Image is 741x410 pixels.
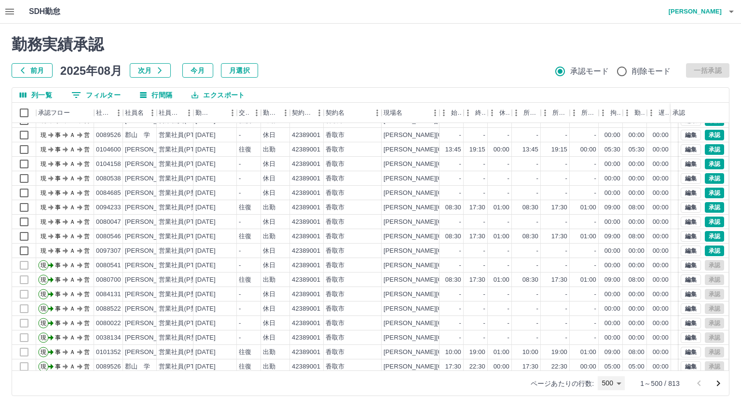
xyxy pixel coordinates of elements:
[370,106,384,120] button: メニュー
[384,174,566,183] div: [PERSON_NAME][GEOGRAPHIC_DATA]周辺地区複合公共施設
[326,261,344,270] div: 香取市
[653,218,669,227] div: 00:00
[64,88,128,102] button: フィルター表示
[483,131,485,140] div: -
[681,231,701,242] button: 編集
[681,130,701,140] button: 編集
[55,233,61,240] text: 事
[41,175,46,182] text: 現
[263,218,275,227] div: 休日
[629,145,645,154] div: 05:30
[125,203,178,212] div: [PERSON_NAME]
[671,103,721,123] div: 承認
[69,146,75,153] text: Ａ
[195,261,216,270] div: [DATE]
[69,190,75,196] text: Ａ
[681,246,701,256] button: 編集
[290,103,324,123] div: 契約コード
[705,130,724,140] button: 承認
[469,232,485,241] div: 17:30
[195,203,216,212] div: [DATE]
[629,203,645,212] div: 08:00
[125,174,178,183] div: [PERSON_NAME]
[551,203,567,212] div: 17:30
[508,131,509,140] div: -
[604,145,620,154] div: 05:30
[326,103,344,123] div: 契約名
[263,189,275,198] div: 休日
[145,106,160,120] button: メニュー
[653,232,669,241] div: 00:00
[653,246,669,256] div: 00:00
[182,106,196,120] button: メニュー
[96,261,121,270] div: 0080541
[326,131,344,140] div: 香取市
[469,203,485,212] div: 17:30
[445,145,461,154] div: 13:45
[60,63,122,78] h5: 2025年08月
[681,188,701,198] button: 編集
[384,103,402,123] div: 現場名
[125,218,178,227] div: [PERSON_NAME]
[84,233,90,240] text: 営
[96,218,121,227] div: 0080047
[629,246,645,256] div: 00:00
[130,63,171,78] button: 次月
[292,103,312,123] div: 契約コード
[125,261,178,270] div: [PERSON_NAME]
[705,246,724,256] button: 承認
[237,103,261,123] div: 交通費
[263,174,275,183] div: 休日
[508,218,509,227] div: -
[428,106,442,120] button: メニュー
[239,246,241,256] div: -
[445,203,461,212] div: 08:30
[634,103,645,123] div: 勤務
[69,204,75,211] text: Ａ
[499,103,510,123] div: 休憩
[594,189,596,198] div: -
[69,132,75,138] text: Ａ
[604,232,620,241] div: 09:00
[512,103,541,123] div: 所定開始
[469,145,485,154] div: 19:15
[451,103,462,123] div: 始業
[384,145,566,154] div: [PERSON_NAME][GEOGRAPHIC_DATA]周辺地区複合公共施設
[125,232,178,241] div: [PERSON_NAME]
[84,204,90,211] text: 営
[125,103,144,123] div: 社員名
[594,246,596,256] div: -
[261,103,290,123] div: 勤務区分
[263,160,275,169] div: 休日
[653,160,669,169] div: 00:00
[94,103,123,123] div: 社員番号
[41,233,46,240] text: 現
[483,246,485,256] div: -
[483,189,485,198] div: -
[239,218,241,227] div: -
[459,160,461,169] div: -
[239,160,241,169] div: -
[221,63,258,78] button: 月選択
[12,88,60,102] button: 列選択
[55,161,61,167] text: 事
[483,174,485,183] div: -
[604,203,620,212] div: 09:00
[292,246,320,256] div: 42389001
[522,203,538,212] div: 08:30
[459,189,461,198] div: -
[522,145,538,154] div: 13:45
[84,146,90,153] text: 営
[536,189,538,198] div: -
[632,66,671,77] span: 削除モード
[705,217,724,227] button: 承認
[12,63,53,78] button: 前月
[647,103,671,123] div: 遅刻等
[263,131,275,140] div: 休日
[96,131,121,140] div: 0089526
[292,160,320,169] div: 42389001
[195,218,216,227] div: [DATE]
[84,161,90,167] text: 営
[681,260,701,271] button: 編集
[629,174,645,183] div: 00:00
